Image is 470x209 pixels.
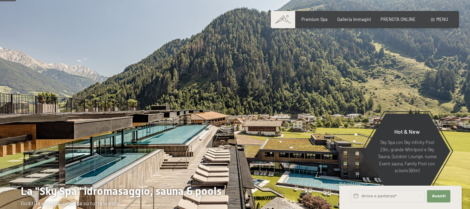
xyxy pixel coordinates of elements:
a: Premium Spa [301,16,328,22]
button: Avanti [427,190,450,202]
a: Galleria immagini [337,16,371,22]
a: Hot & New Sky Spa con Sky infinity Pool 23m, grande Whirlpool e Sky Sauna, Outdoor Lounge, nuova ... [363,113,451,189]
span: Menu [436,16,448,22]
span: Hot & New [394,128,420,135]
span: Richiesta express [339,181,367,186]
span: Avanti [432,194,446,199]
a: PRENOTA ONLINE [381,16,416,22]
p: Sky Spa con Sky infinity Pool 23m, grande Whirlpool e Sky Sauna, Outdoor Lounge, nuova Event saun... [377,139,437,174]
